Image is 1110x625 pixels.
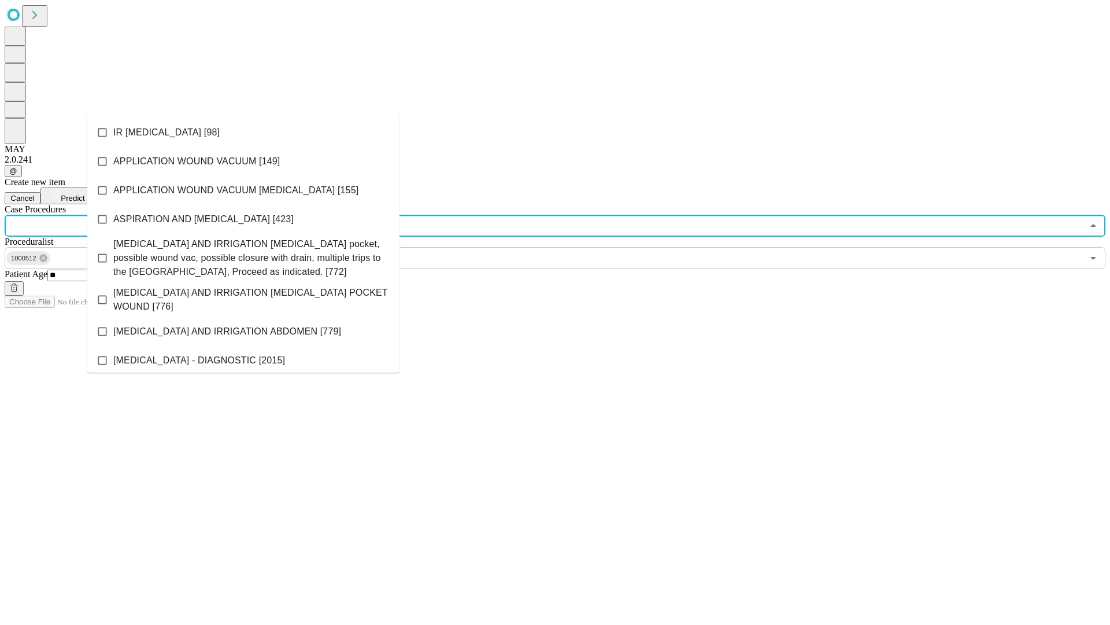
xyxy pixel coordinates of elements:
div: MAY [5,144,1105,155]
span: [MEDICAL_DATA] AND IRRIGATION ABDOMEN [779] [113,325,341,339]
span: Predict [61,194,84,203]
span: APPLICATION WOUND VACUUM [MEDICAL_DATA] [155] [113,183,358,197]
button: Open [1085,250,1101,266]
button: Predict [40,187,94,204]
span: Proceduralist [5,237,53,247]
span: [MEDICAL_DATA] - DIAGNOSTIC [2015] [113,354,285,367]
div: 2.0.241 [5,155,1105,165]
span: Patient Age [5,269,47,279]
span: ASPIRATION AND [MEDICAL_DATA] [423] [113,212,294,226]
button: @ [5,165,22,177]
span: APPLICATION WOUND VACUUM [149] [113,155,280,168]
span: Scheduled Procedure [5,204,66,214]
span: [MEDICAL_DATA] AND IRRIGATION [MEDICAL_DATA] POCKET WOUND [776] [113,286,390,314]
span: Cancel [10,194,35,203]
span: IR [MEDICAL_DATA] [98] [113,126,220,139]
div: 1000512 [6,251,50,265]
button: Close [1085,218,1101,234]
span: Create new item [5,177,65,187]
span: @ [9,167,17,175]
button: Cancel [5,192,40,204]
span: [MEDICAL_DATA] AND IRRIGATION [MEDICAL_DATA] pocket, possible wound vac, possible closure with dr... [113,237,390,279]
span: 1000512 [6,252,41,265]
